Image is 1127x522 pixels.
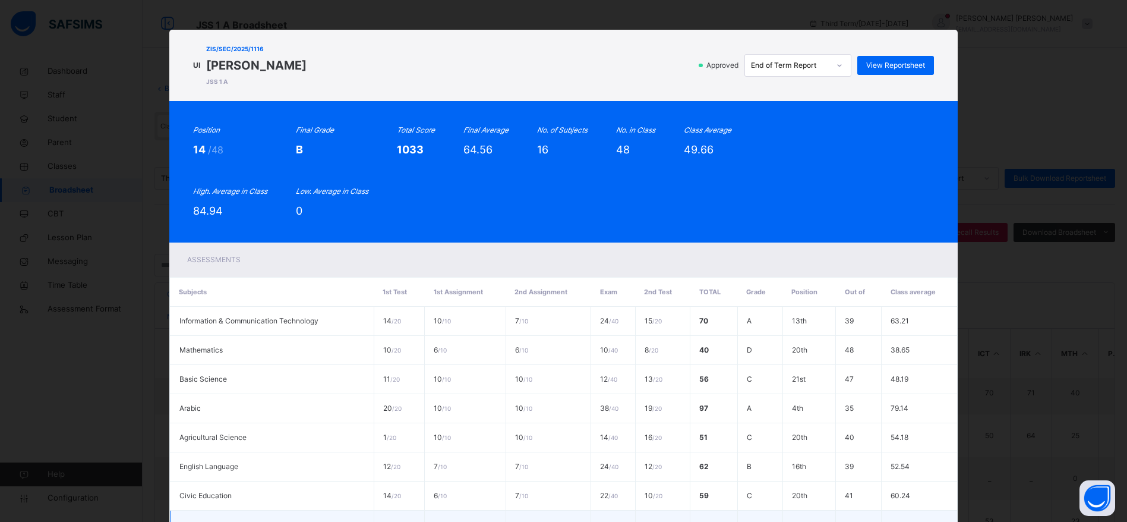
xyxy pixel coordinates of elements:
span: / 20 [391,463,400,470]
span: / 10 [519,492,528,499]
span: 6 [434,345,447,354]
span: 48 [616,143,630,156]
span: 79.14 [891,404,908,413]
span: / 20 [652,434,662,441]
span: 1033 [397,143,424,156]
span: 35 [845,404,854,413]
span: 48 [845,345,854,354]
span: Subjects [179,288,207,296]
span: Basic Science [179,375,227,383]
span: / 40 [609,317,618,325]
span: / 10 [442,376,451,383]
span: 10 [600,345,618,354]
span: 20th [792,433,807,442]
span: [PERSON_NAME] [206,56,307,74]
span: / 20 [392,492,401,499]
span: 38.65 [891,345,910,354]
span: 20th [792,345,807,354]
span: 62 [699,462,709,471]
span: / 20 [392,317,401,325]
span: / 20 [652,317,662,325]
span: 84.94 [193,205,223,217]
span: 13 [645,375,662,383]
span: B [296,143,303,156]
span: / 10 [442,317,451,325]
span: Position [791,288,817,296]
span: / 20 [652,463,662,470]
span: 2nd Assignment [514,288,567,296]
span: 10 [645,491,662,500]
span: 49.66 [684,143,714,156]
span: Civic Education [179,491,232,500]
span: 40 [699,345,709,354]
span: 13th [792,316,807,325]
span: 59 [699,491,709,500]
span: / 20 [392,347,401,354]
span: 97 [699,404,708,413]
span: ZIS/SEC/2025/1116 [206,45,307,54]
span: / 40 [608,434,618,441]
span: Agricultural Science [179,433,247,442]
span: 4th [792,404,803,413]
span: 14 [383,491,401,500]
span: Total [699,288,721,296]
span: / 20 [652,405,662,412]
span: / 20 [653,376,662,383]
span: C [747,491,752,500]
span: / 10 [519,463,528,470]
span: C [747,375,752,383]
span: / 10 [519,347,528,354]
span: 14 [600,433,618,442]
span: 63.21 [891,316,909,325]
span: / 10 [523,434,532,441]
span: 10 [434,375,451,383]
span: 8 [645,345,658,354]
span: Class average [891,288,936,296]
span: / 10 [519,317,528,325]
span: Approved [705,60,742,71]
span: / 10 [438,347,447,354]
span: Assessments [187,255,241,264]
span: 10 [434,316,451,325]
span: 10 [515,404,532,413]
span: English Language [179,462,238,471]
span: Grade [746,288,766,296]
span: 12 [600,375,617,383]
span: 41 [845,491,853,500]
span: 16 [645,433,662,442]
span: / 20 [387,434,396,441]
span: 54.18 [891,433,908,442]
span: A [747,316,752,325]
span: C [747,433,752,442]
span: 6 [434,491,447,500]
span: / 40 [609,405,618,412]
span: 21st [792,375,806,383]
span: /48 [208,144,223,156]
i: High. Average in Class [193,187,267,196]
span: D [747,345,752,354]
span: 39 [845,316,854,325]
span: 52.54 [891,462,910,471]
span: A [747,404,752,413]
button: Open asap [1079,480,1115,516]
span: / 10 [442,405,451,412]
span: / 10 [523,405,532,412]
span: 7 [515,316,528,325]
span: / 20 [653,492,662,499]
span: / 10 [442,434,451,441]
span: 10 [434,404,451,413]
span: 15 [645,316,662,325]
span: 51 [699,433,708,442]
span: 56 [699,375,709,383]
span: 39 [845,462,854,471]
span: 40 [845,433,854,442]
span: 12 [645,462,662,471]
span: Mathematics [179,345,223,354]
span: B [747,462,752,471]
span: 1st Test [383,288,407,296]
span: / 20 [392,405,402,412]
span: / 10 [523,376,532,383]
span: 24 [600,316,618,325]
span: 6 [515,345,528,354]
span: / 20 [390,376,400,383]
